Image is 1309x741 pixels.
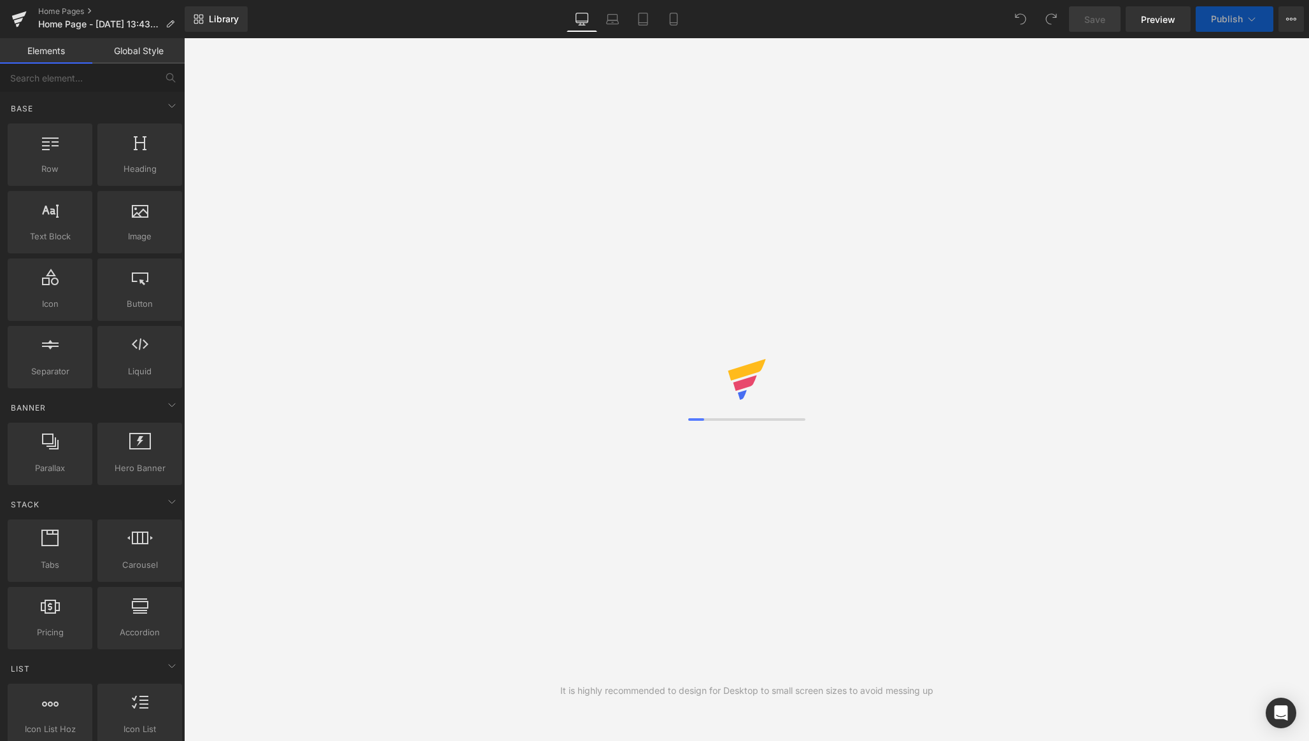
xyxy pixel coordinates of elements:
[11,626,88,639] span: Pricing
[11,558,88,572] span: Tabs
[1266,698,1296,728] div: Open Intercom Messenger
[209,13,239,25] span: Library
[10,402,47,414] span: Banner
[11,365,88,378] span: Separator
[1008,6,1033,32] button: Undo
[101,230,178,243] span: Image
[597,6,628,32] a: Laptop
[567,6,597,32] a: Desktop
[185,6,248,32] a: New Library
[1038,6,1064,32] button: Redo
[11,462,88,475] span: Parallax
[101,462,178,475] span: Hero Banner
[101,365,178,378] span: Liquid
[1141,13,1175,26] span: Preview
[38,19,160,29] span: Home Page - [DATE] 13:43:17
[11,162,88,176] span: Row
[101,626,178,639] span: Accordion
[101,558,178,572] span: Carousel
[38,6,185,17] a: Home Pages
[1126,6,1191,32] a: Preview
[628,6,658,32] a: Tablet
[560,684,933,698] div: It is highly recommended to design for Desktop to small screen sizes to avoid messing up
[10,663,31,675] span: List
[11,297,88,311] span: Icon
[10,102,34,115] span: Base
[1084,13,1105,26] span: Save
[101,162,178,176] span: Heading
[10,498,41,511] span: Stack
[11,723,88,736] span: Icon List Hoz
[658,6,689,32] a: Mobile
[101,297,178,311] span: Button
[92,38,185,64] a: Global Style
[101,723,178,736] span: Icon List
[11,230,88,243] span: Text Block
[1211,14,1243,24] span: Publish
[1196,6,1273,32] button: Publish
[1278,6,1304,32] button: More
